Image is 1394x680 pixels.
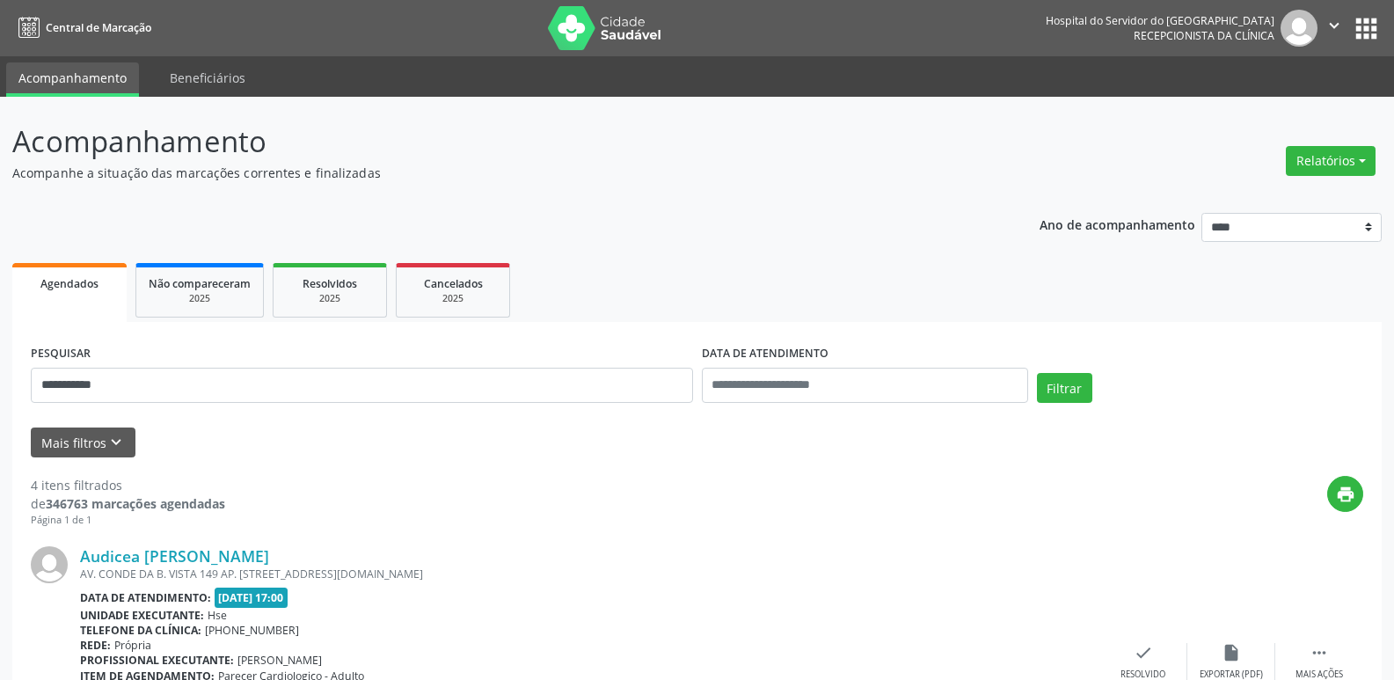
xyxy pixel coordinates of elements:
button: Filtrar [1037,373,1092,403]
img: img [31,546,68,583]
img: img [1281,10,1317,47]
p: Acompanhamento [12,120,971,164]
span: Não compareceram [149,276,251,291]
span: Cancelados [424,276,483,291]
button: Relatórios [1286,146,1376,176]
button: apps [1351,13,1382,44]
span: [DATE] 17:00 [215,588,288,608]
b: Unidade executante: [80,608,204,623]
button:  [1317,10,1351,47]
i:  [1310,643,1329,662]
p: Acompanhe a situação das marcações correntes e finalizadas [12,164,971,182]
label: DATA DE ATENDIMENTO [702,340,828,368]
b: Profissional executante: [80,653,234,668]
i:  [1325,16,1344,35]
span: [PERSON_NAME] [237,653,322,668]
span: Própria [114,638,151,653]
i: check [1134,643,1153,662]
i: insert_drive_file [1222,643,1241,662]
b: Telefone da clínica: [80,623,201,638]
div: 2025 [149,292,251,305]
label: PESQUISAR [31,340,91,368]
a: Acompanhamento [6,62,139,97]
div: 4 itens filtrados [31,476,225,494]
b: Data de atendimento: [80,590,211,605]
b: Rede: [80,638,111,653]
strong: 346763 marcações agendadas [46,495,225,512]
p: Ano de acompanhamento [1040,213,1195,235]
span: Agendados [40,276,99,291]
a: Beneficiários [157,62,258,93]
a: Audicea [PERSON_NAME] [80,546,269,566]
div: Página 1 de 1 [31,513,225,528]
div: 2025 [409,292,497,305]
span: Resolvidos [303,276,357,291]
a: Central de Marcação [12,13,151,42]
span: Central de Marcação [46,20,151,35]
span: Recepcionista da clínica [1134,28,1274,43]
button: Mais filtroskeyboard_arrow_down [31,428,135,458]
div: Hospital do Servidor do [GEOGRAPHIC_DATA] [1046,13,1274,28]
i: keyboard_arrow_down [106,433,126,452]
i: print [1336,485,1355,504]
div: 2025 [286,292,374,305]
span: [PHONE_NUMBER] [205,623,299,638]
span: Hse [208,608,227,623]
button: print [1327,476,1363,512]
div: de [31,494,225,513]
div: AV. CONDE DA B. VISTA 149 AP. [STREET_ADDRESS][DOMAIN_NAME] [80,567,1099,581]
